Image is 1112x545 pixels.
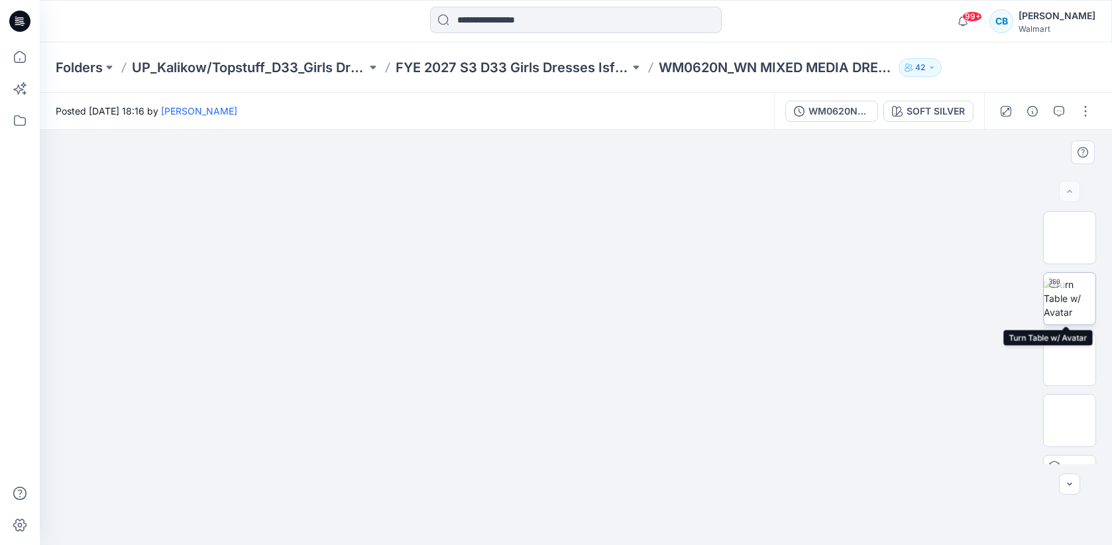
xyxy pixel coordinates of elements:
span: 99+ [962,11,982,22]
button: SOFT SILVER [883,101,973,122]
div: WM0620N_WN MIXED MEDIA DRESS [808,104,869,119]
a: Folders [56,58,103,77]
div: CB [989,9,1013,33]
button: WM0620N_WN MIXED MEDIA DRESS [785,101,878,122]
a: UP_Kalikow/Topstuff_D33_Girls Dresses [132,58,366,77]
span: Posted [DATE] 18:16 by [56,104,237,118]
div: SOFT SILVER [907,104,965,119]
p: WM0620N_WN MIXED MEDIA DRESS [659,58,893,77]
a: [PERSON_NAME] [161,105,237,117]
p: 42 [915,60,925,75]
button: 42 [899,58,942,77]
img: Turn Table w/ Avatar [1044,277,1095,319]
div: [PERSON_NAME] [1019,8,1095,24]
button: Details [1022,101,1043,122]
a: FYE 2027 S3 D33 Girls Dresses Isfel/Topstuff [396,58,630,77]
div: Walmart [1019,24,1095,34]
